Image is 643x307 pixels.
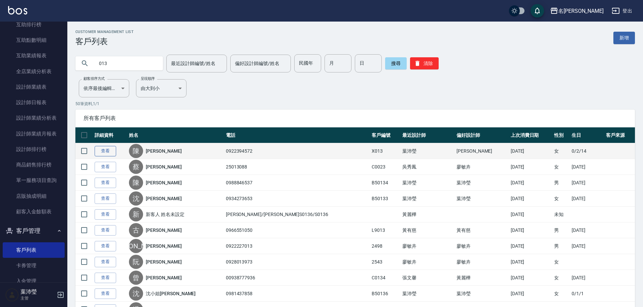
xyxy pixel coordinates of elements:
[570,222,604,238] td: [DATE]
[609,5,635,17] button: 登出
[129,286,143,301] div: 沈
[370,238,401,254] td: 2498
[79,79,129,97] div: 依序最後編輯時間
[370,254,401,270] td: 2543
[509,222,552,238] td: [DATE]
[401,159,455,175] td: 吳秀鳳
[401,207,455,222] td: 黃麗樺
[370,270,401,286] td: C0134
[552,207,570,222] td: 未知
[146,179,181,186] a: [PERSON_NAME]
[509,159,552,175] td: [DATE]
[94,54,158,72] input: 搜尋關鍵字
[370,222,401,238] td: L9013
[95,193,116,204] a: 查看
[146,274,181,281] a: [PERSON_NAME]
[3,126,65,142] a: 設計師業績月報表
[224,222,370,238] td: 0966551050
[370,143,401,159] td: X013
[558,7,604,15] div: 名[PERSON_NAME]
[455,254,509,270] td: 廖敏卉
[127,127,224,143] th: 姓名
[224,286,370,302] td: 0981437858
[547,4,606,18] button: 名[PERSON_NAME]
[75,30,134,34] h2: Customer Management List
[570,127,604,143] th: 生日
[129,191,143,206] div: 沈
[95,209,116,220] a: 查看
[146,227,181,234] a: [PERSON_NAME]
[224,270,370,286] td: 00938777936
[552,143,570,159] td: 女
[75,37,134,46] h3: 客戶列表
[509,270,552,286] td: [DATE]
[552,191,570,207] td: 女
[129,255,143,269] div: 阮
[552,286,570,302] td: 女
[8,6,27,14] img: Logo
[509,286,552,302] td: [DATE]
[410,57,439,69] button: 清除
[3,258,65,273] a: 卡券管理
[509,254,552,270] td: [DATE]
[95,162,116,172] a: 查看
[570,159,604,175] td: [DATE]
[570,270,604,286] td: [DATE]
[570,175,604,191] td: [DATE]
[570,191,604,207] td: [DATE]
[3,48,65,63] a: 互助業績報表
[401,286,455,302] td: 葉沛瑩
[129,160,143,174] div: 蔡
[455,238,509,254] td: 廖敏卉
[509,207,552,222] td: [DATE]
[455,175,509,191] td: 葉沛瑩
[224,254,370,270] td: 0928013973
[129,223,143,237] div: 古
[401,127,455,143] th: 最近設計師
[129,144,143,158] div: 陳
[455,286,509,302] td: 葉沛瑩
[401,222,455,238] td: 黃有慈
[95,273,116,283] a: 查看
[401,254,455,270] td: 廖敏卉
[95,225,116,236] a: 查看
[141,76,155,81] label: 呈現順序
[95,241,116,251] a: 查看
[146,148,181,154] a: [PERSON_NAME]
[3,173,65,188] a: 單一服務項目查詢
[21,288,55,295] h5: 葉沛瑩
[136,79,187,97] div: 由大到小
[224,159,370,175] td: 25013088
[3,17,65,32] a: 互助排行榜
[3,204,65,219] a: 顧客入金餘額表
[224,207,370,222] td: [PERSON_NAME]/[PERSON_NAME]S0136/S0136
[455,127,509,143] th: 偏好設計師
[385,57,407,69] button: 搜尋
[370,191,401,207] td: B50133
[146,163,181,170] a: [PERSON_NAME]
[455,222,509,238] td: 黃有慈
[146,258,181,265] a: [PERSON_NAME]
[146,290,196,297] a: 沈小姐[PERSON_NAME]
[509,175,552,191] td: [DATE]
[224,143,370,159] td: 0922394572
[401,143,455,159] td: 葉沛瑩
[95,288,116,299] a: 查看
[83,76,105,81] label: 顧客排序方式
[3,110,65,126] a: 設計師業績分析表
[370,127,401,143] th: 客戶編號
[3,79,65,95] a: 設計師業績表
[509,127,552,143] th: 上次消費日期
[370,286,401,302] td: B50136
[224,238,370,254] td: 0922227013
[146,211,184,218] a: 新客人 姓名未設定
[3,95,65,110] a: 設計師日報表
[552,270,570,286] td: 女
[570,286,604,302] td: 0/1/1
[75,101,635,107] p: 50 筆資料, 1 / 1
[552,175,570,191] td: 男
[531,4,544,18] button: save
[95,178,116,188] a: 查看
[224,191,370,207] td: 0934273653
[21,295,55,301] p: 主管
